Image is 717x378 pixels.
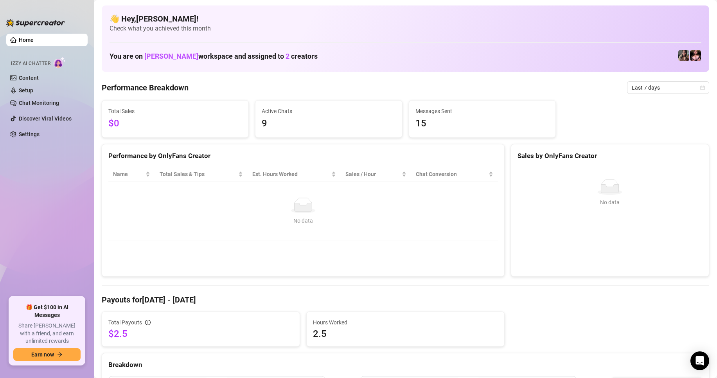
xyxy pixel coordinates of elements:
[313,318,498,327] span: Hours Worked
[19,75,39,81] a: Content
[341,167,411,182] th: Sales / Hour
[19,115,72,122] a: Discover Viral Videos
[102,294,709,305] h4: Payouts for [DATE] - [DATE]
[108,116,242,131] span: $0
[19,37,34,43] a: Home
[690,50,701,61] img: Ryann
[116,216,490,225] div: No data
[19,87,33,94] a: Setup
[102,82,189,93] h4: Performance Breakdown
[345,170,400,178] span: Sales / Hour
[110,13,701,24] h4: 👋 Hey, [PERSON_NAME] !
[252,170,330,178] div: Est. Hours Worked
[690,351,709,370] div: Open Intercom Messenger
[518,151,703,161] div: Sales by OnlyFans Creator
[31,351,54,358] span: Earn now
[700,85,705,90] span: calendar
[155,167,248,182] th: Total Sales & Tips
[411,167,498,182] th: Chat Conversion
[108,151,498,161] div: Performance by OnlyFans Creator
[6,19,65,27] img: logo-BBDzfeDw.svg
[110,24,701,33] span: Check what you achieved this month
[144,52,198,60] span: [PERSON_NAME]
[678,50,689,61] img: Ryann
[416,170,487,178] span: Chat Conversion
[521,198,699,207] div: No data
[11,60,50,67] span: Izzy AI Chatter
[57,352,63,357] span: arrow-right
[632,82,704,94] span: Last 7 days
[108,328,293,340] span: $2.5
[110,52,318,61] h1: You are on workspace and assigned to creators
[13,322,81,345] span: Share [PERSON_NAME] with a friend, and earn unlimited rewards
[19,100,59,106] a: Chat Monitoring
[54,57,66,68] img: AI Chatter
[262,107,395,115] span: Active Chats
[415,107,549,115] span: Messages Sent
[160,170,237,178] span: Total Sales & Tips
[286,52,289,60] span: 2
[108,167,155,182] th: Name
[108,360,703,370] div: Breakdown
[145,320,151,325] span: info-circle
[13,348,81,361] button: Earn nowarrow-right
[262,116,395,131] span: 9
[19,131,40,137] a: Settings
[108,318,142,327] span: Total Payouts
[113,170,144,178] span: Name
[13,304,81,319] span: 🎁 Get $100 in AI Messages
[415,116,549,131] span: 15
[313,328,498,340] span: 2.5
[108,107,242,115] span: Total Sales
